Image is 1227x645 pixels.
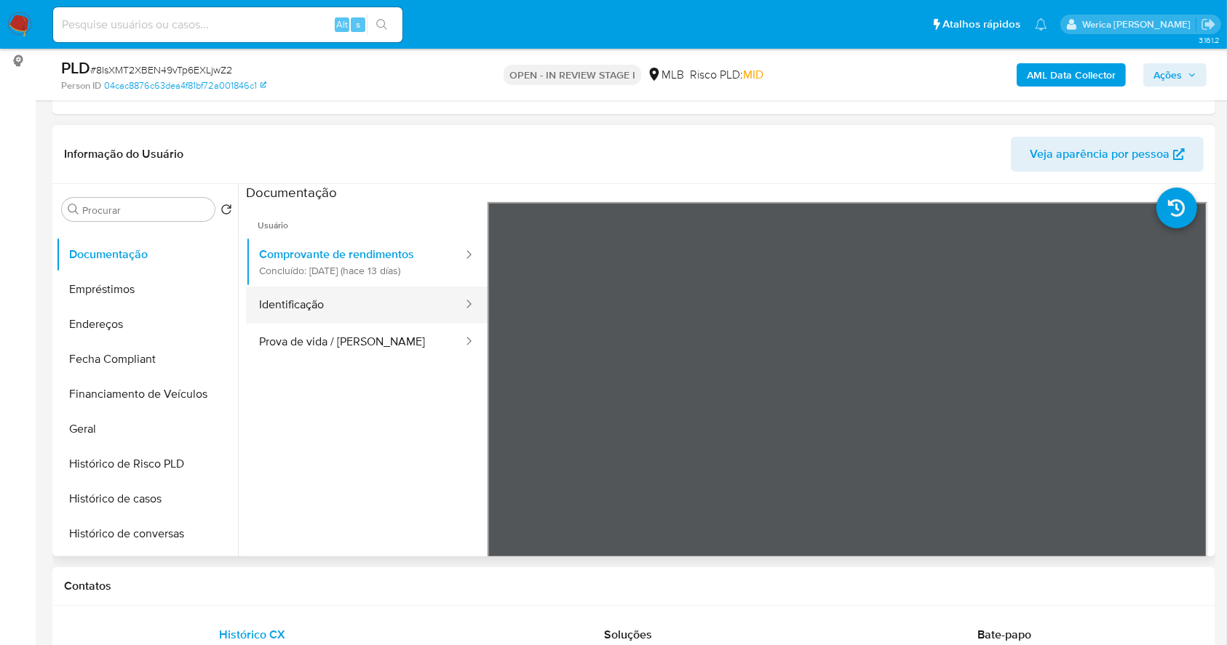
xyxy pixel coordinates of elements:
b: Person ID [61,79,101,92]
button: Histórico de conversas [56,516,238,551]
button: Endereços [56,307,238,342]
button: IV Challenges [56,551,238,586]
button: AML Data Collector [1017,63,1126,87]
b: AML Data Collector [1027,63,1116,87]
span: Atalhos rápidos [942,17,1020,32]
span: Ações [1153,63,1182,87]
button: search-icon [367,15,397,35]
input: Procurar [82,204,209,217]
h1: Contatos [64,579,1204,593]
button: Fecha Compliant [56,342,238,377]
button: Documentação [56,237,238,272]
span: # 8IsXMT2XBEN49vTp6EXLjwZ2 [90,63,232,77]
a: Sair [1201,17,1216,32]
span: Risco PLD: [690,67,763,83]
span: 3.161.2 [1199,34,1220,46]
button: Procurar [68,204,79,215]
span: Bate-papo [977,626,1031,643]
span: s [356,17,360,31]
button: Histórico de casos [56,481,238,516]
span: Histórico CX [219,626,285,643]
button: Retornar ao pedido padrão [221,204,232,220]
p: OPEN - IN REVIEW STAGE I [504,65,641,85]
div: MLB [647,67,684,83]
span: MID [743,66,763,83]
button: Geral [56,412,238,446]
button: Histórico de Risco PLD [56,446,238,481]
button: Veja aparência por pessoa [1011,137,1204,172]
span: Alt [336,17,348,31]
input: Pesquise usuários ou casos... [53,15,402,34]
b: PLD [61,56,90,79]
span: Veja aparência por pessoa [1030,137,1170,172]
a: 04cac8876c63dea4f81bf72a001846c1 [104,79,266,92]
span: Soluções [604,626,652,643]
p: werica.jgaldencio@mercadolivre.com [1082,17,1196,31]
button: Financiamento de Veículos [56,377,238,412]
button: Ações [1143,63,1207,87]
a: Notificações [1035,18,1047,31]
h1: Informação do Usuário [64,147,183,161]
button: Empréstimos [56,272,238,307]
